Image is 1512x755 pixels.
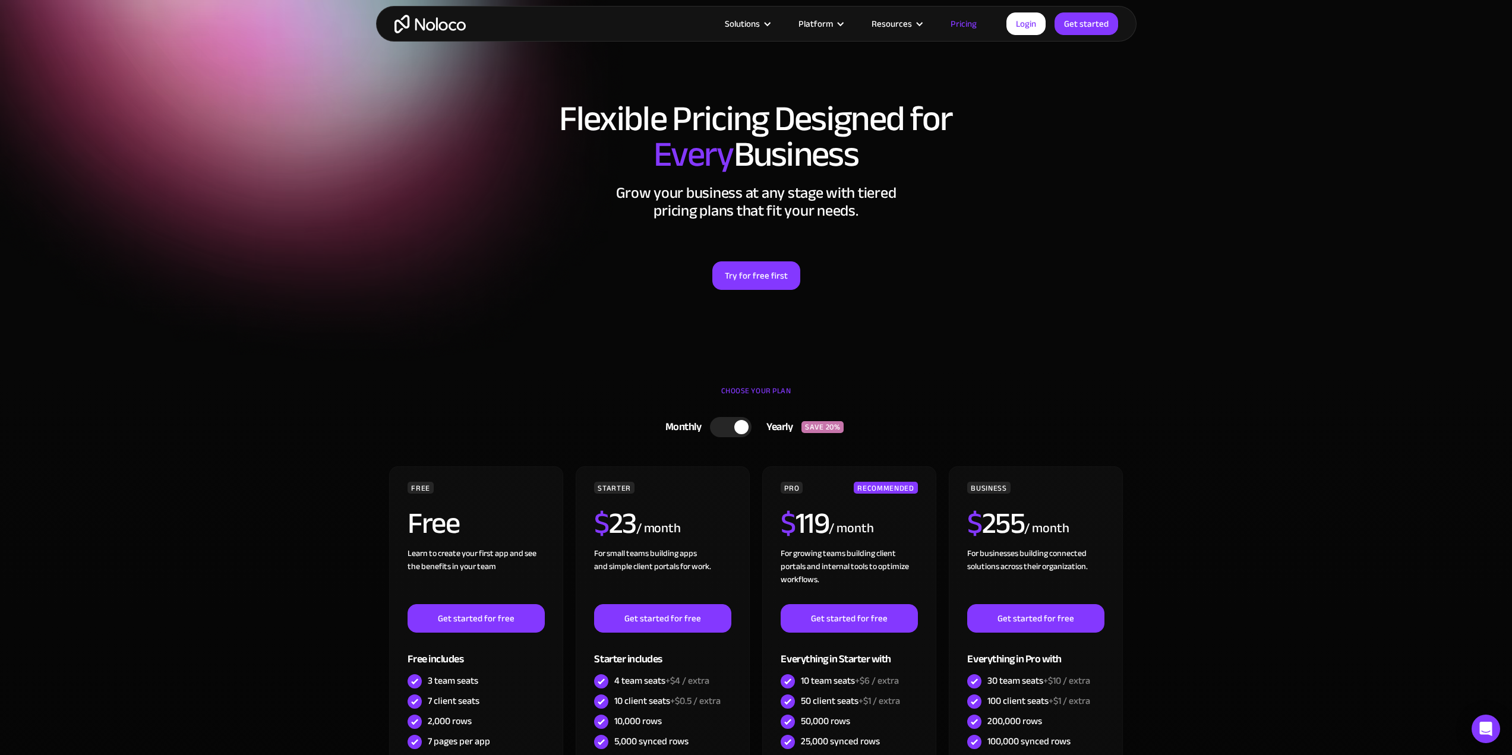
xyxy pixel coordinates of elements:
[967,482,1010,494] div: BUSINESS
[428,674,478,687] div: 3 team seats
[594,604,731,633] a: Get started for free
[1006,12,1046,35] a: Login
[614,715,662,728] div: 10,000 rows
[428,715,472,728] div: 2,000 rows
[594,508,636,538] h2: 23
[801,735,880,748] div: 25,000 synced rows
[394,15,466,33] a: home
[408,482,434,494] div: FREE
[855,672,899,690] span: +$6 / extra
[665,672,709,690] span: +$4 / extra
[636,519,681,538] div: / month
[781,495,796,551] span: $
[1024,519,1069,538] div: / month
[428,735,490,748] div: 7 pages per app
[752,418,801,436] div: Yearly
[594,495,609,551] span: $
[781,604,917,633] a: Get started for free
[1055,12,1118,35] a: Get started
[670,692,721,710] span: +$0.5 / extra
[710,16,784,31] div: Solutions
[784,16,857,31] div: Platform
[987,674,1090,687] div: 30 team seats
[872,16,912,31] div: Resources
[967,508,1024,538] h2: 255
[781,482,803,494] div: PRO
[801,694,900,707] div: 50 client seats
[801,715,850,728] div: 50,000 rows
[854,482,917,494] div: RECOMMENDED
[614,694,721,707] div: 10 client seats
[408,604,544,633] a: Get started for free
[967,633,1104,671] div: Everything in Pro with
[594,633,731,671] div: Starter includes
[781,633,917,671] div: Everything in Starter with
[936,16,992,31] a: Pricing
[987,715,1042,728] div: 200,000 rows
[408,508,459,538] h2: Free
[801,421,844,433] div: SAVE 20%
[1049,692,1090,710] span: +$1 / extra
[388,101,1125,172] h1: Flexible Pricing Designed for Business
[408,633,544,671] div: Free includes
[1043,672,1090,690] span: +$10 / extra
[798,16,833,31] div: Platform
[987,694,1090,707] div: 100 client seats
[781,508,829,538] h2: 119
[857,16,936,31] div: Resources
[967,495,982,551] span: $
[1472,715,1500,743] div: Open Intercom Messenger
[614,735,689,748] div: 5,000 synced rows
[858,692,900,710] span: +$1 / extra
[654,121,734,188] span: Every
[829,519,873,538] div: / month
[651,418,711,436] div: Monthly
[781,547,917,604] div: For growing teams building client portals and internal tools to optimize workflows.
[594,547,731,604] div: For small teams building apps and simple client portals for work. ‍
[725,16,760,31] div: Solutions
[967,604,1104,633] a: Get started for free
[408,547,544,604] div: Learn to create your first app and see the benefits in your team ‍
[388,184,1125,220] h2: Grow your business at any stage with tiered pricing plans that fit your needs.
[428,694,479,707] div: 7 client seats
[388,382,1125,412] div: CHOOSE YOUR PLAN
[594,482,634,494] div: STARTER
[801,674,899,687] div: 10 team seats
[987,735,1071,748] div: 100,000 synced rows
[614,674,709,687] div: 4 team seats
[967,547,1104,604] div: For businesses building connected solutions across their organization. ‍
[712,261,800,290] a: Try for free first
